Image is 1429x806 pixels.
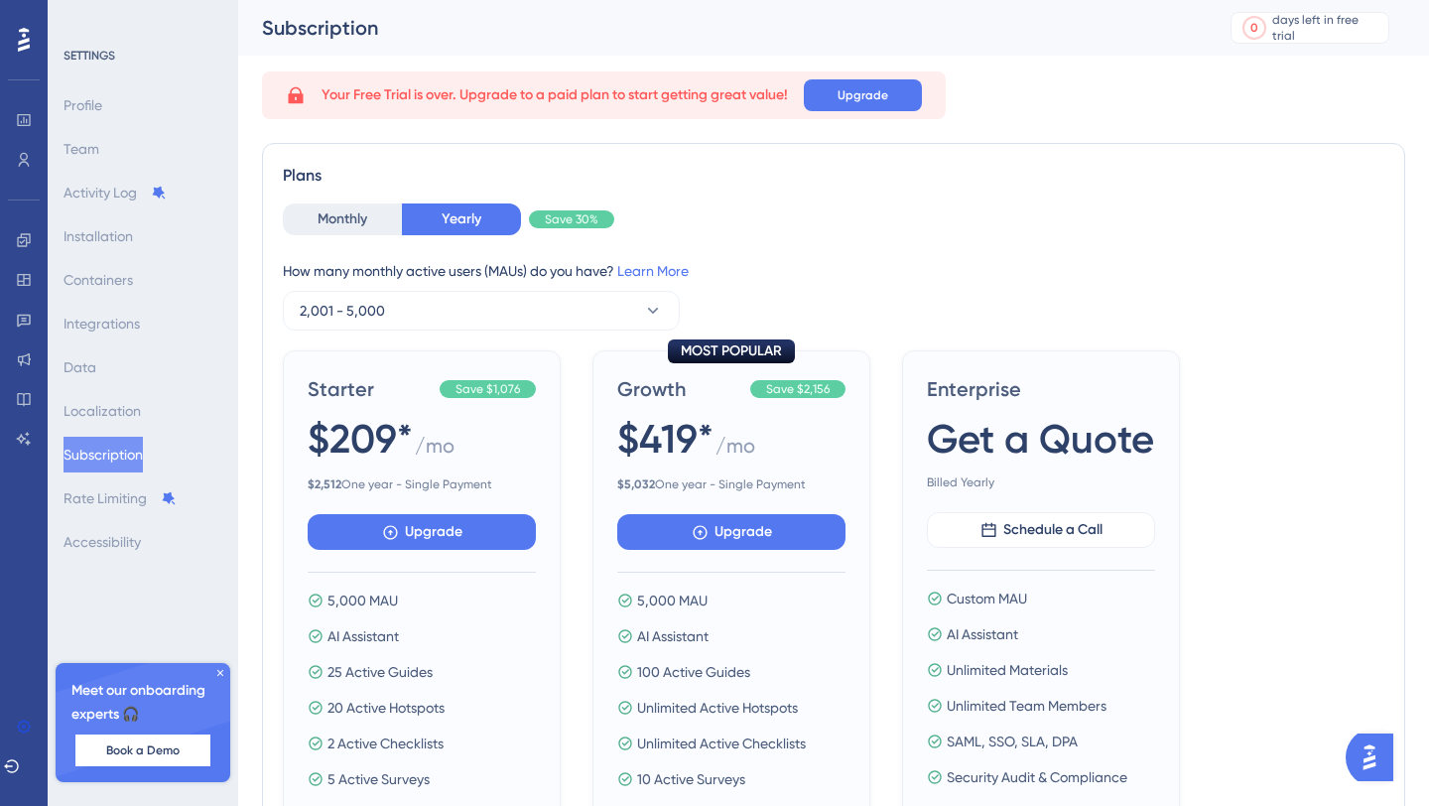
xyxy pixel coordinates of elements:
[947,765,1127,789] span: Security Audit & Compliance
[283,259,1384,283] div: How many monthly active users (MAUs) do you have?
[947,694,1106,718] span: Unlimited Team Members
[545,211,598,227] span: Save 30%
[947,587,1027,610] span: Custom MAU
[637,767,745,791] span: 10 Active Surveys
[64,437,143,472] button: Subscription
[927,375,1155,403] span: Enterprise
[327,696,445,720] span: 20 Active Hotspots
[637,660,750,684] span: 100 Active Guides
[838,87,888,103] span: Upgrade
[715,432,755,469] span: / mo
[322,83,788,107] span: Your Free Trial is over. Upgrade to a paid plan to start getting great value!
[637,732,806,755] span: Unlimited Active Checklists
[402,203,521,235] button: Yearly
[637,696,798,720] span: Unlimited Active Hotspots
[1272,12,1382,44] div: days left in free trial
[927,411,1154,467] span: Get a Quote
[617,411,714,467] span: $419*
[327,624,399,648] span: AI Assistant
[64,393,141,429] button: Localization
[327,732,444,755] span: 2 Active Checklists
[327,767,430,791] span: 5 Active Surveys
[617,375,742,403] span: Growth
[947,622,1018,646] span: AI Assistant
[308,375,432,403] span: Starter
[75,735,210,766] button: Book a Demo
[64,87,102,123] button: Profile
[64,48,224,64] div: SETTINGS
[106,742,180,758] span: Book a Demo
[283,164,1384,188] div: Plans
[804,79,922,111] button: Upgrade
[617,476,845,492] span: One year - Single Payment
[327,660,433,684] span: 25 Active Guides
[262,14,1181,42] div: Subscription
[64,262,133,298] button: Containers
[308,411,413,467] span: $209*
[64,480,177,516] button: Rate Limiting
[617,514,845,550] button: Upgrade
[947,658,1068,682] span: Unlimited Materials
[415,432,455,469] span: / mo
[455,381,520,397] span: Save $1,076
[64,131,99,167] button: Team
[64,349,96,385] button: Data
[927,474,1155,490] span: Billed Yearly
[64,175,167,210] button: Activity Log
[927,512,1155,548] button: Schedule a Call
[714,520,772,544] span: Upgrade
[64,306,140,341] button: Integrations
[668,339,795,363] div: MOST POPULAR
[766,381,830,397] span: Save $2,156
[327,589,398,612] span: 5,000 MAU
[308,514,536,550] button: Upgrade
[64,524,141,560] button: Accessibility
[71,679,214,727] span: Meet our onboarding experts 🎧
[617,477,655,491] b: $ 5,032
[1346,728,1405,787] iframe: UserGuiding AI Assistant Launcher
[947,730,1078,753] span: SAML, SSO, SLA, DPA
[405,520,462,544] span: Upgrade
[617,263,689,279] a: Learn More
[283,291,680,331] button: 2,001 - 5,000
[637,589,708,612] span: 5,000 MAU
[308,477,341,491] b: $ 2,512
[1250,20,1258,36] div: 0
[283,203,402,235] button: Monthly
[300,299,385,323] span: 2,001 - 5,000
[1003,518,1103,542] span: Schedule a Call
[308,476,536,492] span: One year - Single Payment
[637,624,709,648] span: AI Assistant
[64,218,133,254] button: Installation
